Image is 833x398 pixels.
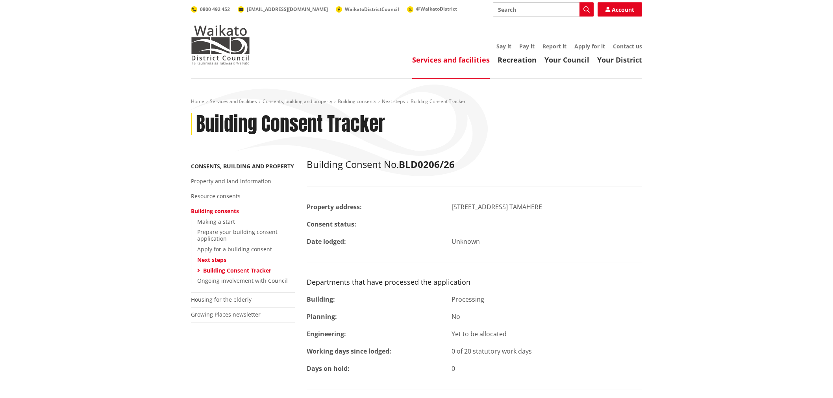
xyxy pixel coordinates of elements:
a: Ongoing involvement with Council [197,277,288,284]
h1: Building Consent Tracker [196,113,385,136]
a: Resource consents [191,192,241,200]
a: Home [191,98,204,105]
a: Building consents [191,207,239,215]
a: 0800 492 452 [191,6,230,13]
div: Processing [446,295,648,304]
a: Your Council [544,55,589,64]
span: 0800 492 452 [200,6,230,13]
div: [STREET_ADDRESS] TAMAHERE [446,202,648,212]
strong: Days on hold: [307,364,350,373]
span: @WaikatoDistrict [416,6,457,12]
a: Services and facilities [210,98,257,105]
a: Recreation [498,55,537,64]
strong: Planning: [307,312,337,321]
a: Next steps [197,256,226,263]
a: Prepare your building consent application [197,228,278,242]
a: Building Consent Tracker [203,267,271,274]
nav: breadcrumb [191,98,642,105]
div: Yet to be allocated [446,329,648,339]
img: Waikato District Council - Te Kaunihera aa Takiwaa o Waikato [191,25,250,64]
a: Account [598,2,642,17]
a: Building consents [338,98,376,105]
a: WaikatoDistrictCouncil [336,6,399,13]
strong: Building: [307,295,335,304]
a: Apply for a building consent [197,245,272,253]
a: Housing for the elderly [191,296,252,303]
a: @WaikatoDistrict [407,6,457,12]
div: Unknown [446,237,648,246]
a: Pay it [519,42,535,50]
span: Building Consent Tracker [411,98,466,105]
strong: Engineering: [307,330,346,338]
a: Services and facilities [412,55,490,64]
a: Making a start [197,218,235,225]
a: [EMAIL_ADDRESS][DOMAIN_NAME] [238,6,328,13]
a: Contact us [613,42,642,50]
a: Consents, building and property [263,98,332,105]
a: Next steps [382,98,405,105]
a: Apply for it [574,42,605,50]
h3: Departments that have processed the application [307,278,642,287]
strong: Date lodged: [307,237,346,246]
div: No [446,312,648,321]
span: WaikatoDistrictCouncil [345,6,399,13]
a: Report it [542,42,566,50]
strong: Property address: [307,203,362,211]
strong: BLD0206/26 [399,158,455,171]
div: 0 [446,364,648,373]
a: Growing Places newsletter [191,311,261,318]
strong: Consent status: [307,220,356,228]
a: Your District [597,55,642,64]
h2: Building Consent No. [307,159,642,170]
a: Consents, building and property [191,162,294,170]
a: Property and land information [191,177,271,185]
strong: Working days since lodged: [307,347,391,356]
span: [EMAIL_ADDRESS][DOMAIN_NAME] [247,6,328,13]
a: Say it [496,42,511,50]
input: Search input [493,2,594,17]
div: 0 of 20 statutory work days [446,346,648,356]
